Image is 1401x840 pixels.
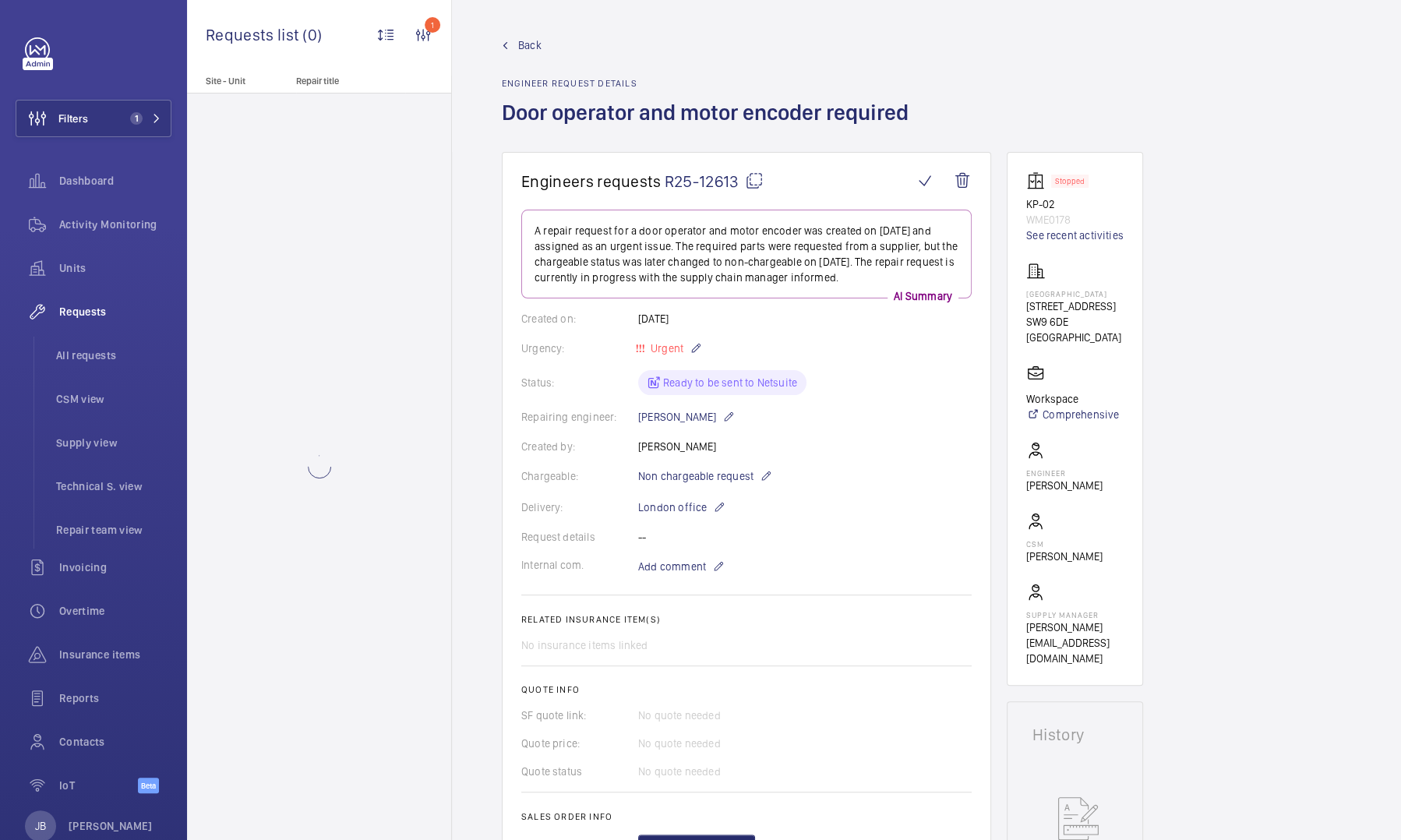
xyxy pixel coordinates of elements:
[638,408,735,426] p: [PERSON_NAME]
[56,478,171,494] span: Technical S. view
[206,25,302,44] span: Requests list
[16,100,171,137] button: Filters1
[638,468,753,484] span: Non chargeable request
[59,647,171,662] span: Insurance items
[1026,196,1124,212] p: KP-02
[59,173,171,189] span: Dashboard
[1026,549,1103,564] p: [PERSON_NAME]
[35,818,46,834] p: JB
[59,734,171,750] span: Contacts
[1026,314,1124,345] p: SW9 6DE [GEOGRAPHIC_DATA]
[638,559,706,574] span: Add comment
[1026,407,1119,422] a: Comprehensive
[56,435,171,450] span: Supply view
[1026,289,1124,298] p: [GEOGRAPHIC_DATA]
[187,76,290,86] p: Site - Unit
[59,778,138,793] span: IoT
[521,614,972,625] h2: Related insurance item(s)
[58,111,88,126] span: Filters
[59,603,171,619] span: Overtime
[1026,391,1119,407] p: Workspace
[56,348,171,363] span: All requests
[56,391,171,407] span: CSM view
[69,818,153,834] p: [PERSON_NAME]
[59,217,171,232] span: Activity Monitoring
[502,98,918,152] h1: Door operator and motor encoder required
[1026,478,1103,493] p: [PERSON_NAME]
[59,304,171,319] span: Requests
[59,690,171,706] span: Reports
[1026,468,1103,478] p: Engineer
[1055,178,1085,184] p: Stopped
[888,288,958,304] p: AI Summary
[521,684,972,695] h2: Quote info
[1026,171,1051,190] img: elevator.svg
[648,342,683,355] span: Urgent
[130,112,143,125] span: 1
[296,76,399,86] p: Repair title
[1026,298,1124,314] p: [STREET_ADDRESS]
[521,171,662,191] span: Engineers requests
[665,171,764,191] span: R25-12613
[638,498,725,517] p: London office
[1032,727,1117,743] h1: History
[1026,610,1124,619] p: Supply manager
[518,37,542,53] span: Back
[59,559,171,575] span: Invoicing
[1026,619,1124,666] p: [PERSON_NAME][EMAIL_ADDRESS][DOMAIN_NAME]
[535,223,958,285] p: A repair request for a door operator and motor encoder was created on [DATE] and assigned as an u...
[138,778,159,793] span: Beta
[502,78,918,89] h2: Engineer request details
[1026,212,1124,228] p: WME0178
[521,811,972,822] h2: Sales order info
[59,260,171,276] span: Units
[1026,539,1103,549] p: CSM
[1026,228,1124,243] a: See recent activities
[56,522,171,538] span: Repair team view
